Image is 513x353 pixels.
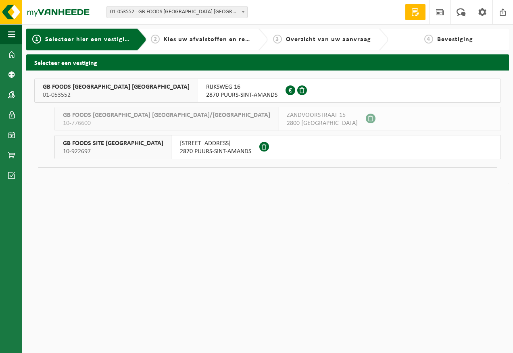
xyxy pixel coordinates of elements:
[63,119,270,127] span: 10-776600
[437,36,473,43] span: Bevestiging
[63,147,163,156] span: 10-922697
[32,35,41,44] span: 1
[180,147,251,156] span: 2870 PUURS-SINT-AMANDS
[54,135,501,159] button: GB FOODS SITE [GEOGRAPHIC_DATA] 10-922697 [STREET_ADDRESS]2870 PUURS-SINT-AMANDS
[107,6,247,18] span: 01-053552 - GB FOODS BELGIUM NV - PUURS-SINT-AMANDS
[106,6,248,18] span: 01-053552 - GB FOODS BELGIUM NV - PUURS-SINT-AMANDS
[43,83,190,91] span: GB FOODS [GEOGRAPHIC_DATA] [GEOGRAPHIC_DATA]
[287,111,358,119] span: ZANDVOORSTRAAT 15
[34,79,501,103] button: GB FOODS [GEOGRAPHIC_DATA] [GEOGRAPHIC_DATA] 01-053552 RIJKSWEG 162870 PUURS-SINT-AMANDS
[424,35,433,44] span: 4
[151,35,160,44] span: 2
[273,35,282,44] span: 3
[43,91,190,99] span: 01-053552
[63,111,270,119] span: GB FOODS [GEOGRAPHIC_DATA] [GEOGRAPHIC_DATA]/[GEOGRAPHIC_DATA]
[180,139,251,147] span: [STREET_ADDRESS]
[206,83,277,91] span: RIJKSWEG 16
[206,91,277,99] span: 2870 PUURS-SINT-AMANDS
[26,54,509,70] h2: Selecteer een vestiging
[286,36,371,43] span: Overzicht van uw aanvraag
[287,119,358,127] span: 2800 [GEOGRAPHIC_DATA]
[63,139,163,147] span: GB FOODS SITE [GEOGRAPHIC_DATA]
[164,36,275,43] span: Kies uw afvalstoffen en recipiënten
[45,36,132,43] span: Selecteer hier een vestiging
